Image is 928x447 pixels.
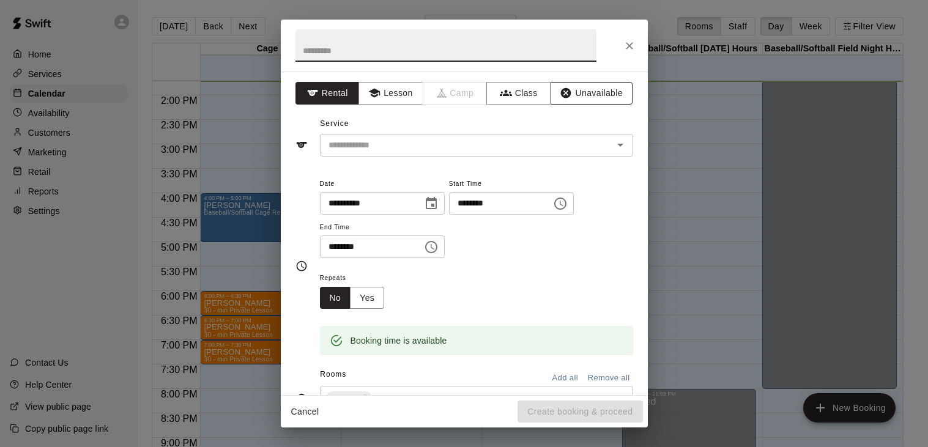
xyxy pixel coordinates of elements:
div: outlined button group [320,287,385,309]
button: Remove all [585,369,633,388]
span: Repeats [320,270,395,287]
button: Rental [295,82,360,105]
span: Rooms [320,370,346,379]
svg: Service [295,139,308,151]
button: No [320,287,351,309]
span: Service [320,119,349,128]
button: Add all [546,369,585,388]
button: Choose date, selected date is Aug 12, 2025 [419,191,444,216]
svg: Timing [295,260,308,272]
span: Start Time [449,176,574,193]
svg: Rooms [295,393,308,405]
span: Camps can only be created in the Services page [423,82,488,105]
button: Choose time, selected time is 5:30 PM [419,235,444,259]
div: Booking time is available [351,330,447,352]
span: End Time [320,220,445,236]
button: Lesson [358,82,423,105]
button: Yes [350,287,384,309]
span: Date [320,176,445,193]
span: Cage 3 [325,393,363,405]
button: Cancel [286,401,325,423]
button: Open [612,136,629,153]
button: Class [486,82,551,105]
button: Choose time, selected time is 5:00 PM [548,191,573,216]
button: Unavailable [551,82,633,105]
button: Close [618,35,640,57]
div: Cage 3 [325,391,373,406]
button: Open [612,390,629,407]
